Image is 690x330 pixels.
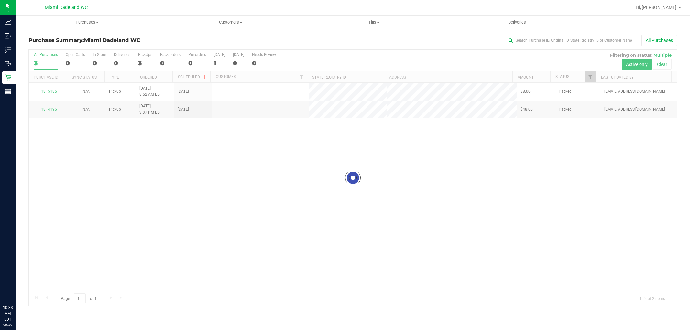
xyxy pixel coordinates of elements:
inline-svg: Analytics [5,19,11,25]
a: Customers [159,16,302,29]
span: Customers [159,19,302,25]
inline-svg: Outbound [5,60,11,67]
span: Purchases [16,19,159,25]
iframe: Resource center [6,278,26,298]
span: Miami Dadeland WC [45,5,88,10]
p: 08/20 [3,322,13,327]
span: Tills [302,19,445,25]
input: Search Purchase ID, Original ID, State Registry ID or Customer Name... [506,36,635,45]
button: All Purchases [641,35,677,46]
inline-svg: Inventory [5,47,11,53]
h3: Purchase Summary: [28,37,245,43]
a: Deliveries [445,16,589,29]
inline-svg: Retail [5,74,11,81]
a: Purchases [16,16,159,29]
a: Tills [302,16,445,29]
span: Miami Dadeland WC [84,37,140,43]
span: Hi, [PERSON_NAME]! [636,5,678,10]
span: Deliveries [499,19,535,25]
inline-svg: Inbound [5,33,11,39]
iframe: Resource center unread badge [19,277,27,285]
p: 10:33 AM EDT [3,305,13,322]
inline-svg: Reports [5,88,11,95]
